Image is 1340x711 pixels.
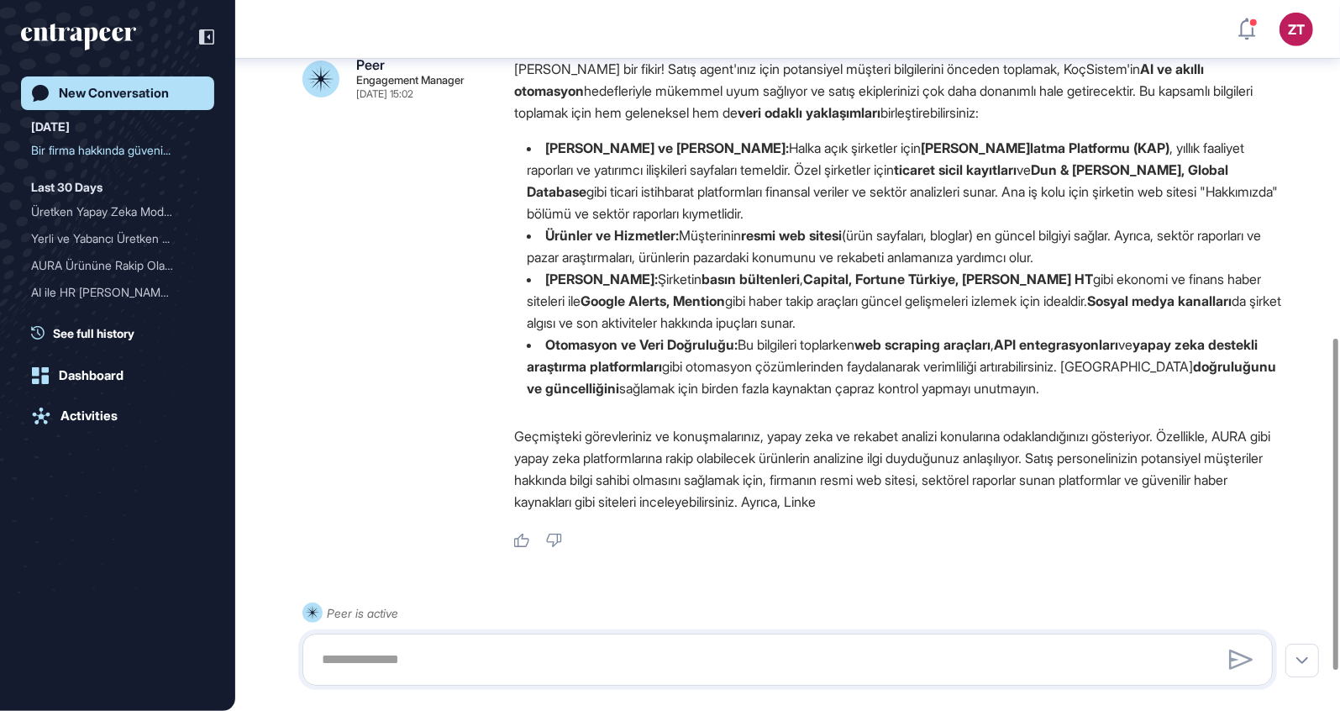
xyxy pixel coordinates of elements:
strong: ticaret sicil kayıtları [894,161,1017,178]
li: Halka açık şirketler için , yıllık faaliyet raporları ve yatırımcı ilişkileri sayfaları temeldir.... [514,137,1286,224]
li: Bu bilgileri toplarken , ve gibi otomasyon çözümlerinden faydalanarak verimliliği artırabilirsini... [514,334,1286,399]
strong: Google Alerts, Mention [581,292,725,309]
p: Geçmişteki görevleriniz ve konuşmalarınız, yapay zeka ve rekabet analizi konularına odaklandığını... [514,425,1286,513]
div: Peer [356,58,385,71]
a: See full history [31,324,214,342]
div: [DATE] [31,117,70,137]
div: Üretken Yapay Zeka Modell... [31,198,191,225]
div: Üretken Yapay Zeka Modelleri için Test ve Değerlendirme Platformlarına Rakip Ürünler [31,198,204,225]
a: Dashboard [21,359,214,392]
div: Engagement Manager [356,75,465,86]
strong: [PERSON_NAME] ve [PERSON_NAME]: [545,140,789,156]
span: See full history [53,324,134,342]
div: Bir firma hakkında güveni... [31,137,191,164]
button: ZT [1280,13,1313,46]
strong: API entegrasyonları [994,336,1118,353]
div: AURA Ürününe Rakip Olabilecek Yerli ve Yabancı Ürünler ile Ürün Özellikleri Raporu [31,252,204,279]
div: [DATE] 15:02 [356,89,413,99]
li: Şirketin , gibi ekonomi ve finans haber siteleri ile gibi haber takip araçları güncel gelişmeleri... [514,268,1286,334]
strong: Ürünler ve Hizmetler: [545,227,679,244]
a: Activities [21,399,214,433]
div: Last 30 Days [31,177,102,197]
div: New Conversation [59,86,169,101]
strong: resmi web sitesi [741,227,842,244]
div: AURA Ürününe Rakip Olabil... [31,252,191,279]
div: Dashboard [59,368,123,383]
div: AI ile HR İşe Alım, Mülakat ve CV İnceleme Ürünleri Araştırması [31,279,204,306]
li: Müşterinin (ürün sayfaları, bloglar) en güncel bilgiyi sağlar. Ayrıca, sektör raporları ve pazar ... [514,224,1286,268]
strong: Capital, Fortune Türkiye, [PERSON_NAME] HT [803,271,1093,287]
strong: Sosyal medya kanalları [1087,292,1232,309]
strong: veri odaklı yaklaşımları [738,104,880,121]
strong: [PERSON_NAME]: [545,271,658,287]
div: Peer is active [327,603,398,624]
strong: web scraping araçları [854,336,991,353]
strong: basın bültenleri [702,271,800,287]
a: New Conversation [21,76,214,110]
div: Activities [60,408,118,424]
div: entrapeer-logo [21,24,136,50]
strong: [PERSON_NAME]latma Platformu (KAP) [921,140,1169,156]
div: Bir firma hakkında güvenilir bilgi alabileceğin web siteleri [31,137,204,164]
div: Yerli ve Yabancı Üretken ... [31,225,191,252]
div: AI ile HR [PERSON_NAME], [GEOGRAPHIC_DATA]... [31,279,191,306]
p: [PERSON_NAME] bir fikir! Satış agent'ınız için potansiyel müşteri bilgilerini önceden toplamak, K... [514,58,1286,124]
div: Yerli ve Yabancı Üretken Yapay Zeka Test Platformları ve Özellikleri [31,225,204,252]
strong: Otomasyon ve Veri Doğruluğu: [545,336,738,353]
